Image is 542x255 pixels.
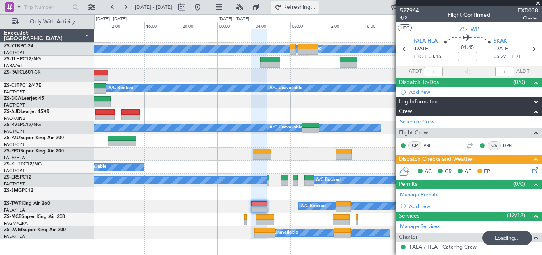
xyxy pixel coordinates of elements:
div: CP [408,141,421,150]
a: ZS-ERSPC12 [4,175,31,180]
span: ZS-CJT [4,83,19,88]
span: CR [445,168,452,176]
span: Refreshing... [283,4,316,10]
button: Only With Activity [9,16,86,28]
span: ZS-PAT [4,70,19,75]
span: Only With Activity [21,19,84,25]
a: FABA/null [4,63,24,69]
a: ZS-DCALearjet 45 [4,96,44,101]
span: FP [484,168,490,176]
a: ZS-RVLPC12/NG [4,123,41,127]
a: FACT/CPT [4,128,25,134]
span: ATOT [409,68,422,76]
span: ZS-SMG [4,188,22,193]
div: A/C Unavailable [269,122,302,134]
a: FALA/HLA [4,155,25,161]
span: ZS-TLH [4,57,20,62]
span: SKAK [494,37,507,45]
span: ZS-KHT [4,162,21,167]
a: FACT/CPT [4,89,25,95]
a: ZS-YTBPC-24 [4,44,33,49]
a: FALA / HLA - Catering Crew [410,243,477,250]
button: Refreshing... [271,1,319,14]
a: FACT/CPT [4,181,25,187]
div: A/C Unavailable [269,82,302,94]
span: Leg Information [399,97,439,107]
div: Add new [409,203,538,210]
a: ZS-AJDLearjet 45XR [4,109,50,114]
span: 1/2 [400,15,419,21]
a: ZS-CJTPC12/47E [4,83,41,88]
a: ZS-MCESuper King Air 200 [4,214,65,219]
span: 527964 [400,6,419,15]
a: FAOR/JNB [4,115,25,121]
input: --:-- [424,67,443,76]
span: AC [425,168,432,176]
a: ZS-PPGSuper King Air 200 [4,149,64,154]
span: Services [399,212,419,221]
span: [DATE] [494,45,510,53]
a: ZS-PATCL601-3R [4,70,41,75]
a: PRF [423,142,441,149]
div: 00:00 [217,22,254,29]
a: FAGM/QRA [4,220,28,226]
div: 16:00 [363,22,400,29]
span: (0/0) [513,180,525,188]
span: ELDT [508,53,521,61]
div: 16:00 [144,22,181,29]
a: Manage Permits [400,191,438,199]
span: ZS-AJD [4,109,21,114]
span: ZS-LWM [4,228,22,232]
a: FACT/CPT [4,50,25,56]
a: ZS-KHTPC12/NG [4,162,42,167]
div: 04:00 [254,22,290,29]
span: Charter [517,15,538,21]
span: ETOT [413,53,427,61]
a: FACT/CPT [4,142,25,148]
span: Dispatch Checks and Weather [399,155,474,164]
a: ZS-TLHPC12/NG [4,57,41,62]
a: Schedule Crew [400,118,434,126]
span: Flight Crew [399,128,428,138]
span: Crew [399,107,412,116]
a: DPK [503,142,521,149]
span: [DATE] - [DATE] [135,4,172,11]
a: ZS-SMGPC12 [4,188,33,193]
span: ZS-TWP [4,201,21,206]
div: CS [488,141,501,150]
a: ZS-TWPKing Air 260 [4,201,50,206]
a: ZS-PZUSuper King Air 200 [4,136,64,140]
div: Loading... [482,231,532,245]
span: 05:27 [494,53,506,61]
a: FACT/CPT [4,168,25,174]
span: ZS-YTB [4,44,20,49]
a: Manage Services [400,223,440,231]
span: ZS-MCE [4,214,21,219]
div: 08:00 [290,22,327,29]
span: Charter [399,233,418,242]
span: (12/12) [507,211,525,220]
span: ZS-RVL [4,123,20,127]
div: Flight Confirmed [448,11,490,19]
div: [DATE] - [DATE] [96,16,127,23]
span: FALA HLA [413,37,438,45]
div: A/C Unavailable [265,227,298,239]
span: [DATE] [413,45,430,53]
div: [DATE] - [DATE] [219,16,249,23]
div: Add new [409,89,538,95]
span: 03:45 [429,53,441,61]
a: ZS-LWMSuper King Air 200 [4,228,66,232]
span: (0/0) [513,78,525,86]
div: 12:00 [327,22,363,29]
div: A/C Booked [301,200,326,212]
button: UTC [398,24,412,31]
span: ZS-TWP [459,25,479,33]
span: 01:45 [461,44,474,52]
span: ZS-ERS [4,175,20,180]
div: 12:00 [108,22,144,29]
input: Trip Number [24,1,70,13]
div: A/C Booked [108,82,133,94]
span: ZS-PZU [4,136,20,140]
div: 20:00 [181,22,217,29]
a: FALA/HLA [4,207,25,213]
